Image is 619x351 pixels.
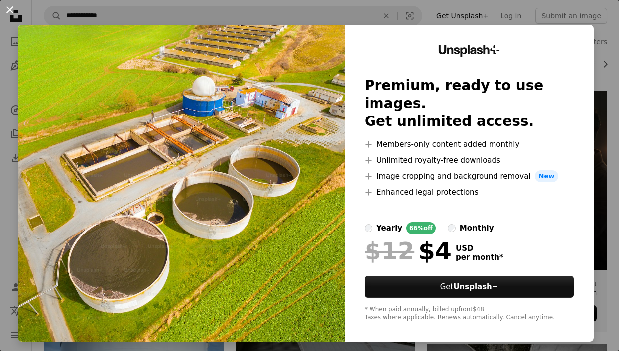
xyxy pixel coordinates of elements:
[365,276,574,298] button: GetUnsplash+
[365,170,574,182] li: Image cropping and background removal
[365,224,372,232] input: yearly66%off
[456,244,503,253] span: USD
[376,222,402,234] div: yearly
[406,222,436,234] div: 66% off
[456,253,503,262] span: per month *
[365,154,574,166] li: Unlimited royalty-free downloads
[365,306,574,322] div: * When paid annually, billed upfront $48 Taxes where applicable. Renews automatically. Cancel any...
[453,282,498,291] strong: Unsplash+
[365,238,414,264] span: $12
[365,138,574,150] li: Members-only content added monthly
[365,186,574,198] li: Enhanced legal protections
[460,222,494,234] div: monthly
[448,224,456,232] input: monthly
[365,238,452,264] div: $4
[535,170,559,182] span: New
[365,77,574,130] h2: Premium, ready to use images. Get unlimited access.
